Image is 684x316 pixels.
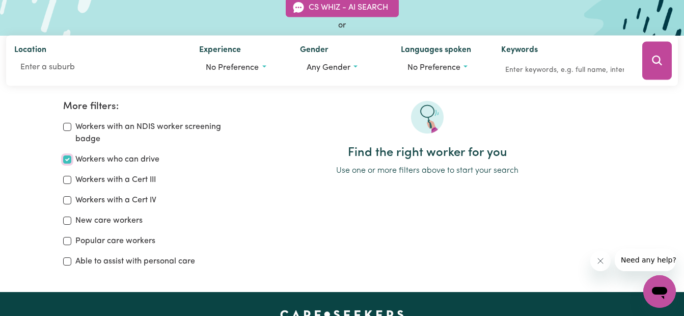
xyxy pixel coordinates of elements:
label: Languages spoken [401,44,471,58]
span: Any gender [307,64,350,72]
label: Experience [199,44,241,58]
button: Search [642,42,672,80]
button: Worker gender preference [300,58,385,77]
label: Location [14,44,46,58]
h2: Find the right worker for you [234,146,621,161]
button: Worker language preferences [401,58,485,77]
iframe: Message from company [615,249,676,271]
label: Workers with a Cert IV [75,194,156,206]
label: Able to assist with personal care [75,255,195,268]
iframe: Close message [590,251,611,271]
input: Enter a suburb [14,58,183,76]
p: Use one or more filters above to start your search [234,165,621,177]
span: No preference [407,64,460,72]
label: Workers who can drive [75,153,159,166]
button: Worker experience options [199,58,284,77]
label: New care workers [75,215,143,227]
label: Workers with an NDIS worker screening badge [75,121,222,145]
label: Popular care workers [75,235,155,247]
div: or [6,19,678,32]
iframe: Button to launch messaging window [643,275,676,308]
span: Need any help? [6,7,62,15]
h2: More filters: [63,101,222,113]
label: Keywords [501,44,538,58]
label: Gender [300,44,329,58]
span: No preference [206,64,259,72]
label: Workers with a Cert III [75,174,156,186]
input: Enter keywords, e.g. full name, interests [501,62,628,78]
